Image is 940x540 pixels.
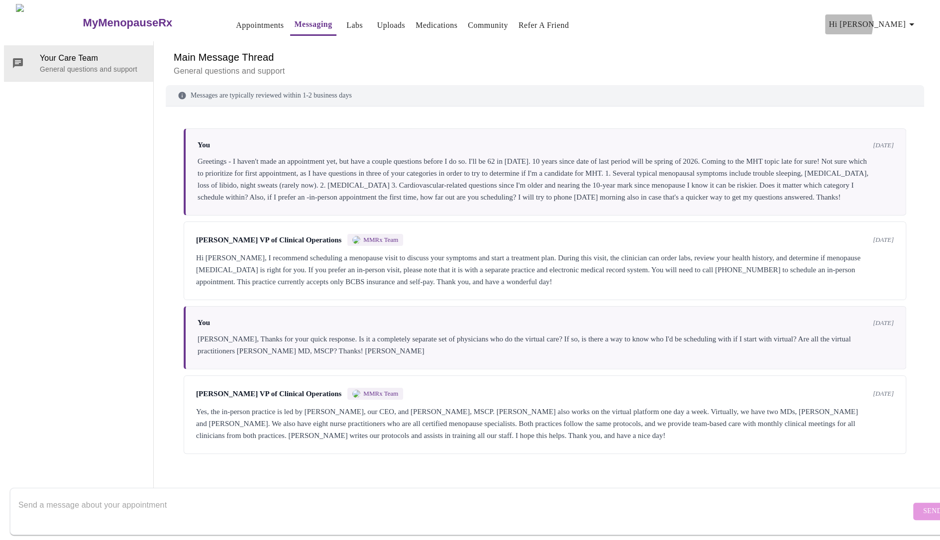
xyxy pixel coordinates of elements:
a: Labs [346,18,363,32]
div: Your Care TeamGeneral questions and support [4,45,153,81]
textarea: Send a message about your appointment [18,495,911,527]
span: [DATE] [873,390,894,398]
span: Hi [PERSON_NAME] [829,17,918,31]
button: Appointments [232,15,288,35]
div: Messages are typically reviewed within 1-2 business days [166,85,924,107]
button: Labs [339,15,371,35]
div: Greetings - I haven't made an appointment yet, but have a couple questions before I do so. I'll b... [198,155,894,203]
p: General questions and support [174,65,916,77]
span: [DATE] [873,236,894,244]
span: Your Care Team [40,52,145,64]
span: [PERSON_NAME] VP of Clinical Operations [196,390,341,398]
p: General questions and support [40,64,145,74]
button: Hi [PERSON_NAME] [825,14,922,34]
span: MMRx Team [363,236,398,244]
a: Medications [416,18,457,32]
a: Community [468,18,508,32]
button: Messaging [290,14,336,36]
img: MMRX [352,236,360,244]
div: Hi [PERSON_NAME], I recommend scheduling a menopause visit to discuss your symptoms and start a t... [196,252,894,288]
a: Messaging [294,17,332,31]
a: Uploads [377,18,406,32]
button: Refer a Friend [515,15,573,35]
a: Refer a Friend [519,18,569,32]
span: [DATE] [873,141,894,149]
button: Community [464,15,512,35]
img: MMRX [352,390,360,398]
span: [PERSON_NAME] VP of Clinical Operations [196,236,341,244]
div: [PERSON_NAME], Thanks for your quick response. Is it a completely separate set of physicians who ... [198,333,894,357]
a: MyMenopauseRx [82,5,212,40]
img: MyMenopauseRx Logo [16,4,82,41]
h3: MyMenopauseRx [83,16,173,29]
div: Yes, the in-person practice is led by [PERSON_NAME], our CEO, and [PERSON_NAME], MSCP. [PERSON_NA... [196,406,894,441]
button: Uploads [373,15,410,35]
a: Appointments [236,18,284,32]
span: You [198,141,210,149]
span: [DATE] [873,319,894,327]
span: You [198,319,210,327]
h6: Main Message Thread [174,49,916,65]
span: MMRx Team [363,390,398,398]
button: Medications [412,15,461,35]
